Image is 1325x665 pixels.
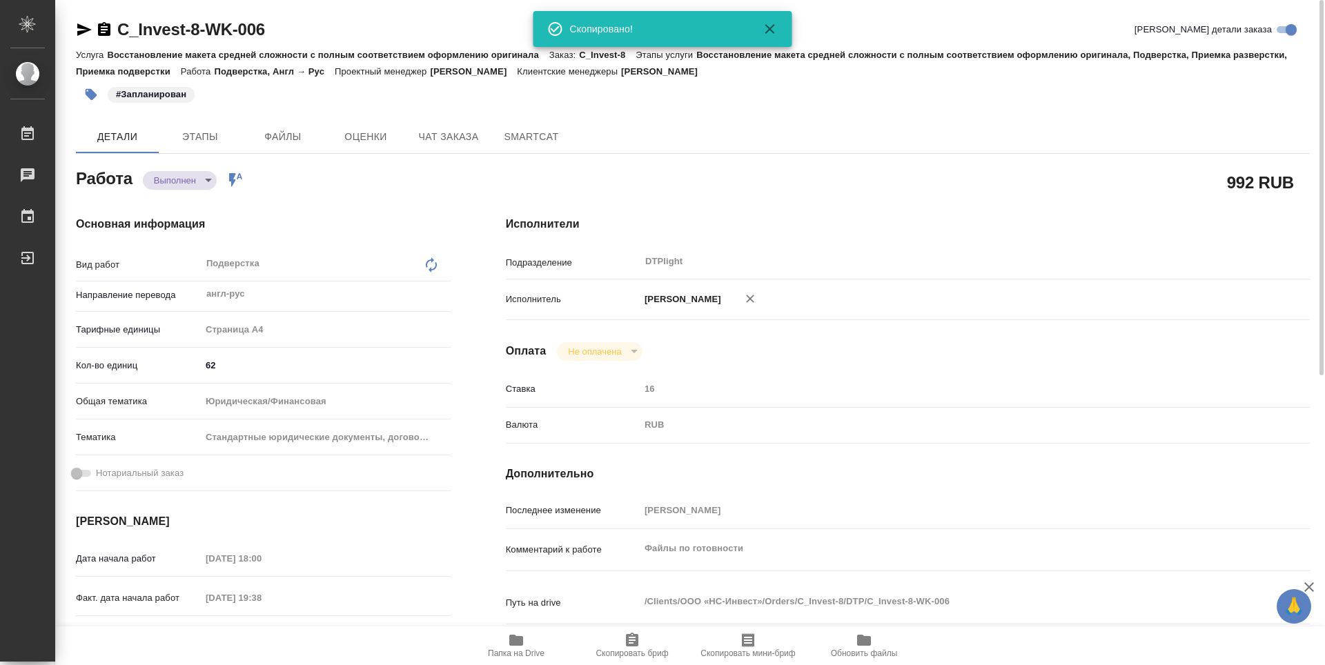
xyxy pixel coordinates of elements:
span: Детали [84,128,150,146]
textarea: Файлы по готовности [640,537,1243,560]
input: Пустое поле [201,548,322,568]
p: Проектный менеджер [335,66,430,77]
span: Файлы [250,128,316,146]
p: Дата начала работ [76,552,201,566]
div: Юридическая/Финансовая [201,390,451,413]
button: Закрыть [754,21,787,37]
h4: Дополнительно [506,466,1310,482]
p: Этапы услуги [636,50,696,60]
a: C_Invest-8-WK-006 [117,20,265,39]
button: 🙏 [1277,589,1311,624]
button: Не оплачена [564,346,625,357]
input: Пустое поле [201,624,322,644]
p: #Запланирован [116,88,186,101]
span: SmartCat [498,128,565,146]
span: Скопировать мини-бриф [700,648,795,658]
h2: Работа [76,165,132,190]
h4: Оплата [506,343,547,359]
span: Чат заказа [415,128,482,146]
p: Ставка [506,382,640,396]
div: Выполнен [143,171,217,190]
input: ✎ Введи что-нибудь [201,355,451,375]
h4: Исполнители [506,216,1310,232]
p: Факт. дата начала работ [76,591,201,605]
button: Скопировать бриф [574,626,690,665]
span: Запланирован [106,88,196,99]
span: Папка на Drive [488,648,544,658]
span: 🙏 [1282,592,1306,621]
p: Исполнитель [506,292,640,306]
div: Стандартные юридические документы, договоры, уставы [201,426,451,449]
button: Обновить файлы [806,626,922,665]
p: C_Invest-8 [579,50,636,60]
p: Направление перевода [76,288,201,302]
button: Скопировать ссылку для ЯМессенджера [76,21,92,38]
h4: [PERSON_NAME] [76,513,451,530]
p: Тарифные единицы [76,323,201,337]
span: Обновить файлы [831,648,898,658]
span: [PERSON_NAME] детали заказа [1135,23,1272,37]
span: Нотариальный заказ [96,466,184,480]
p: Валюта [506,418,640,432]
input: Пустое поле [201,588,322,608]
button: Скопировать ссылку [96,21,112,38]
p: Подверстка, Англ → Рус [214,66,335,77]
button: Выполнен [150,175,200,186]
div: RUB [640,413,1243,437]
p: Работа [181,66,215,77]
button: Папка на Drive [458,626,574,665]
p: Услуга [76,50,107,60]
span: Этапы [167,128,233,146]
div: Выполнен [557,342,642,361]
p: Клиентские менеджеры [517,66,621,77]
button: Удалить исполнителя [735,284,765,314]
p: Тематика [76,430,201,444]
p: Последнее изменение [506,504,640,517]
button: Добавить тэг [76,79,106,110]
div: Страница А4 [201,318,451,341]
p: Вид работ [76,258,201,272]
span: Скопировать бриф [596,648,668,658]
div: Скопировано! [570,22,743,36]
button: Скопировать мини-бриф [690,626,806,665]
p: [PERSON_NAME] [430,66,517,77]
p: Путь на drive [506,596,640,610]
span: Оценки [333,128,399,146]
h4: Основная информация [76,216,451,232]
h2: 992 RUB [1227,170,1294,194]
p: Кол-во единиц [76,359,201,373]
p: [PERSON_NAME] [621,66,708,77]
p: Комментарий к работе [506,543,640,557]
p: [PERSON_NAME] [640,292,721,306]
p: Подразделение [506,256,640,270]
p: Общая тематика [76,395,201,408]
input: Пустое поле [640,379,1243,399]
p: Восстановление макета средней сложности с полным соответствием оформлению оригинала [107,50,549,60]
input: Пустое поле [640,500,1243,520]
textarea: /Clients/ООО «НС-Инвест»/Orders/C_Invest-8/DTP/C_Invest-8-WK-006 [640,590,1243,613]
p: Заказ: [549,50,579,60]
